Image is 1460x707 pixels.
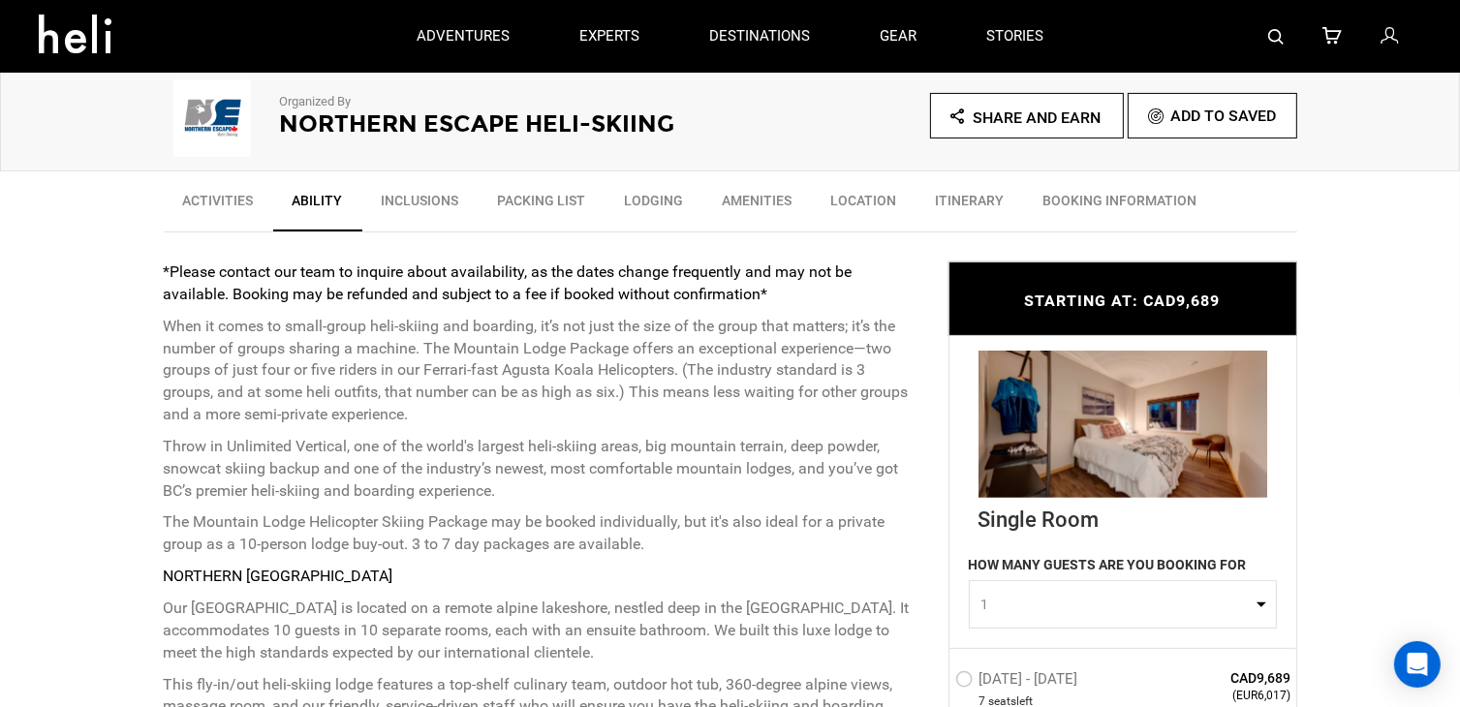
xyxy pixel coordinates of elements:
[164,567,393,585] strong: NORTHERN [GEOGRAPHIC_DATA]
[979,497,1267,534] div: Single Room
[1151,688,1291,704] span: (EUR6,017)
[1151,668,1291,688] span: CAD9,689
[1394,641,1441,688] div: Open Intercom Messenger
[973,108,1101,127] span: Share and Earn
[164,436,919,503] p: Throw in Unlimited Vertical, one of the world's largest heli-skiing areas, big mountain terrain, ...
[955,670,1083,693] label: [DATE] - [DATE]
[606,181,703,230] a: Lodging
[1024,181,1217,230] a: BOOKING INFORMATION
[812,181,916,230] a: Location
[164,262,853,303] strong: *Please contact our team to inquire about availability, as the dates change frequently and may no...
[1025,292,1221,310] span: STARTING AT: CAD9,689
[981,595,1252,614] span: 1
[164,181,273,230] a: Activities
[579,26,639,46] p: experts
[273,181,362,231] a: Ability
[164,316,919,426] p: When it comes to small-group heli-skiing and boarding, it’s not just the size of the group that m...
[280,111,677,137] h2: Northern Escape Heli-Skiing
[1171,107,1277,125] span: Add To Saved
[362,181,479,230] a: Inclusions
[164,598,919,664] p: Our [GEOGRAPHIC_DATA] is located on a remote alpine lakeshore, nestled deep in the [GEOGRAPHIC_DA...
[417,26,510,46] p: adventures
[479,181,606,230] a: Packing List
[280,93,677,111] p: Organized By
[1268,29,1284,45] img: search-bar-icon.svg
[164,511,919,556] p: The Mountain Lodge Helicopter Skiing Package may be booked individually, but it's also ideal for ...
[703,181,812,230] a: Amenities
[969,555,1247,580] label: HOW MANY GUESTS ARE YOU BOOKING FOR
[969,580,1277,629] button: 1
[916,181,1024,230] a: Itinerary
[979,350,1268,497] img: ffa9c227-cffd-43ff-a845-e784c5441a0e_46_f77d464051ac617a6a1c871e31bbd0c6_loc_ngl.jpeg
[709,26,810,46] p: destinations
[164,79,261,157] img: img_634049a79d2f80bb852de8805dc5f4d5.png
